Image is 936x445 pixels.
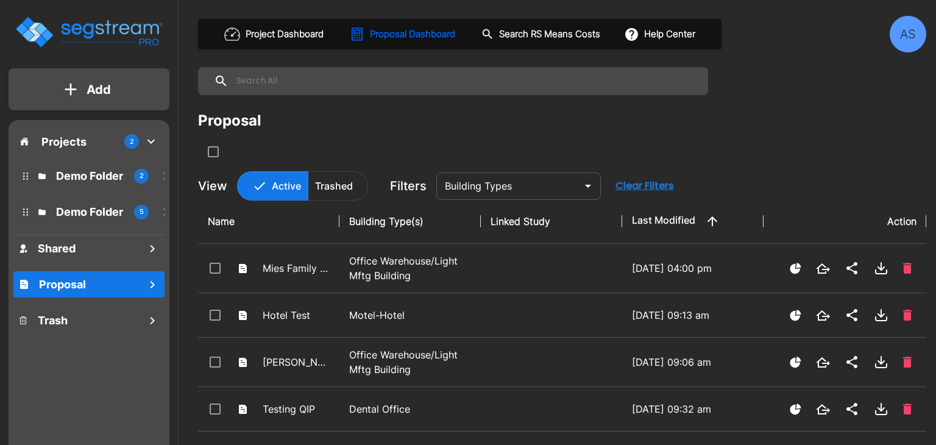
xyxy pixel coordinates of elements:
[140,207,144,217] p: 5
[9,72,169,107] button: Add
[219,21,330,48] button: Project Dashboard
[229,67,702,95] input: Search All
[390,177,427,195] p: Filters
[840,350,864,374] button: Share
[272,179,301,193] p: Active
[41,133,87,150] p: Projects
[198,110,261,132] div: Proposal
[349,402,471,416] p: Dental Office
[315,179,353,193] p: Trashed
[263,308,330,322] p: Hotel Test
[246,27,324,41] h1: Project Dashboard
[764,199,926,244] th: Action
[611,174,679,198] button: Clear Filters
[263,261,330,276] p: Mies Family Foods
[198,177,227,195] p: View
[339,199,481,244] th: Building Type(s)
[811,399,835,419] button: Open New Tab
[869,397,893,421] button: Download
[840,256,864,280] button: Share
[201,140,225,164] button: SelectAll
[56,168,124,184] p: Demo Folder
[632,402,754,416] p: [DATE] 09:32 am
[632,355,754,369] p: [DATE] 09:06 am
[440,177,577,194] input: Building Types
[840,303,864,327] button: Share
[622,23,700,46] button: Help Center
[785,305,806,326] button: Show Proposal Tiers
[869,350,893,374] button: Download
[785,258,806,279] button: Show Proposal Tiers
[622,199,764,244] th: Last Modified
[87,80,111,99] p: Add
[349,254,471,283] p: Office Warehouse/Light Mftg Building
[263,355,330,369] p: [PERSON_NAME] 2025
[898,399,916,419] button: Delete
[580,177,597,194] button: Open
[349,308,471,322] p: Motel-Hotel
[39,276,86,293] h1: Proposal
[140,171,144,181] p: 2
[237,171,308,201] button: Active
[811,258,835,279] button: Open New Tab
[56,204,124,220] p: Demo Folder
[345,21,462,47] button: Proposal Dashboard
[38,312,68,329] h1: Trash
[481,199,622,244] th: Linked Study
[869,256,893,280] button: Download
[237,171,368,201] div: Platform
[840,397,864,421] button: Share
[38,240,76,257] h1: Shared
[632,261,754,276] p: [DATE] 04:00 pm
[898,305,916,326] button: Delete
[499,27,600,41] h1: Search RS Means Costs
[308,171,368,201] button: Trashed
[811,352,835,372] button: Open New Tab
[632,308,754,322] p: [DATE] 09:13 am
[130,137,134,147] p: 2
[263,402,330,416] p: Testing QIP
[898,352,916,372] button: Delete
[890,16,926,52] div: AS
[349,347,471,377] p: Office Warehouse/Light Mftg Building
[208,214,330,229] div: Name
[785,399,806,420] button: Show Proposal Tiers
[370,27,455,41] h1: Proposal Dashboard
[785,352,806,373] button: Show Proposal Tiers
[898,258,916,279] button: Delete
[811,305,835,326] button: Open New Tab
[14,15,163,49] img: Logo
[477,23,607,46] button: Search RS Means Costs
[869,303,893,327] button: Download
